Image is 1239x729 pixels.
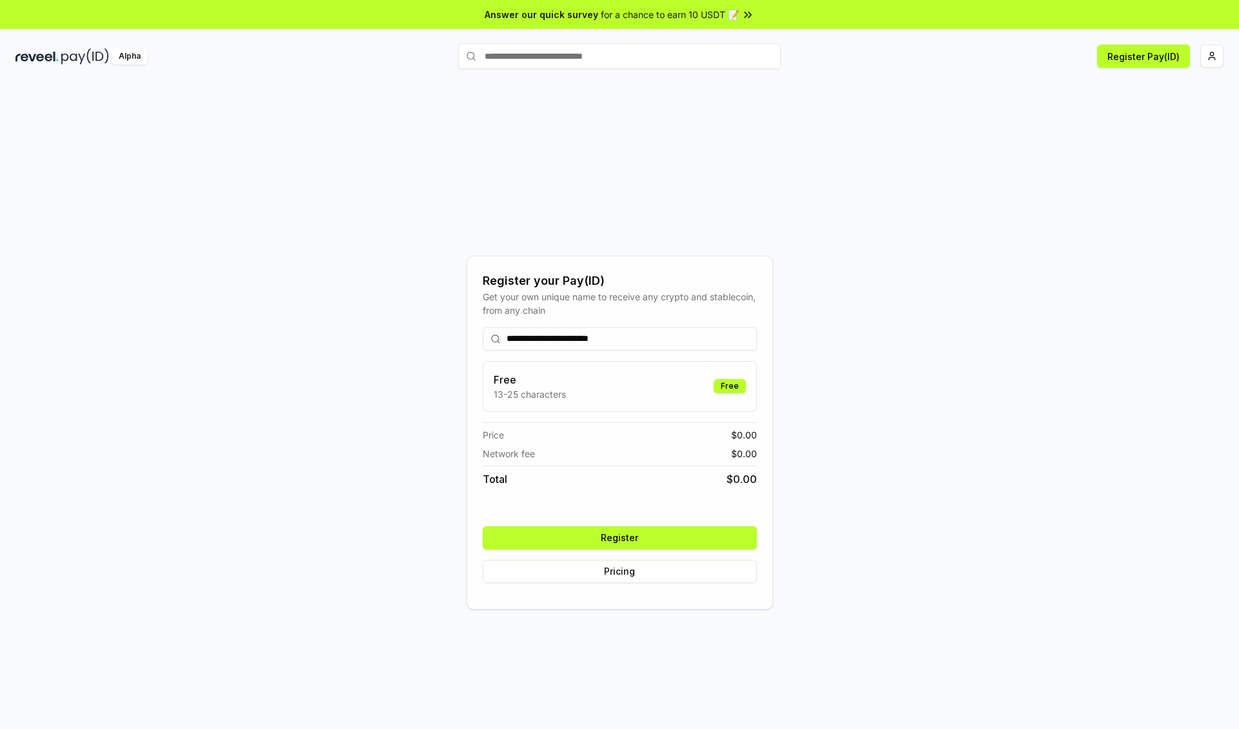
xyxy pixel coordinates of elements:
[601,8,739,21] span: for a chance to earn 10 USDT 📝
[483,471,507,487] span: Total
[731,428,757,442] span: $ 0.00
[731,447,757,460] span: $ 0.00
[483,428,504,442] span: Price
[485,8,598,21] span: Answer our quick survey
[112,48,148,65] div: Alpha
[483,272,757,290] div: Register your Pay(ID)
[1097,45,1190,68] button: Register Pay(ID)
[483,447,535,460] span: Network fee
[494,372,566,387] h3: Free
[483,526,757,549] button: Register
[714,379,746,393] div: Free
[494,387,566,401] p: 13-25 characters
[727,471,757,487] span: $ 0.00
[15,48,59,65] img: reveel_dark
[61,48,109,65] img: pay_id
[483,560,757,583] button: Pricing
[483,290,757,317] div: Get your own unique name to receive any crypto and stablecoin, from any chain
